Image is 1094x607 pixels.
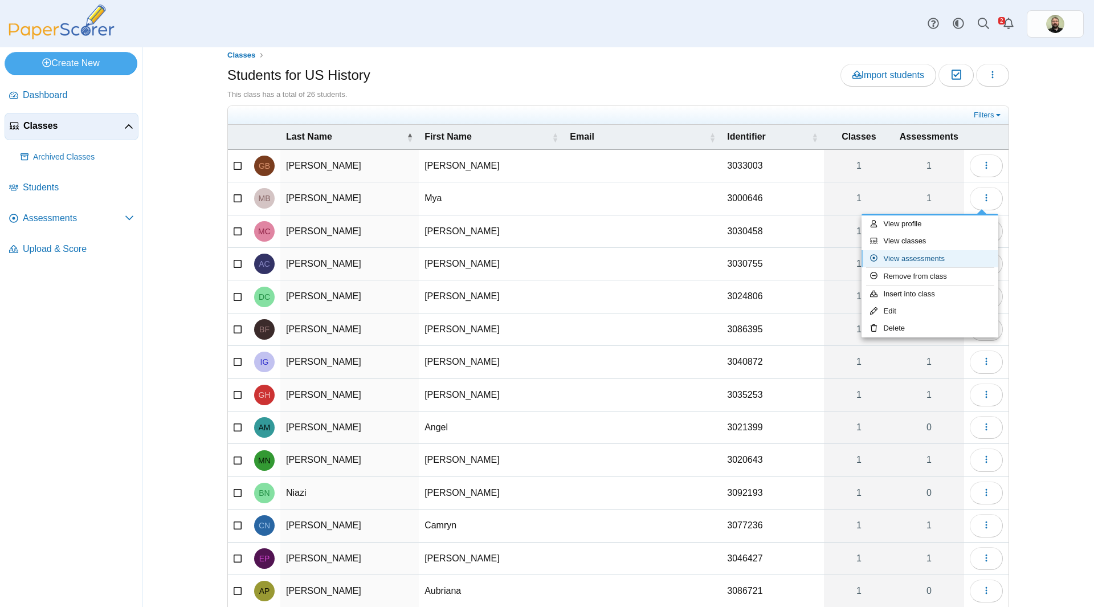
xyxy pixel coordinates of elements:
[1046,15,1064,33] span: Zachary Butte - MRH Faculty
[862,268,998,285] a: Remove from class
[971,109,1006,121] a: Filters
[996,11,1021,36] a: Alerts
[894,477,964,509] a: 0
[280,280,419,313] td: [PERSON_NAME]
[280,248,419,280] td: [PERSON_NAME]
[824,477,894,509] a: 1
[727,131,809,143] span: Identifier
[824,379,894,411] a: 1
[811,132,818,143] span: Identifier : Activate to sort
[280,379,419,412] td: [PERSON_NAME]
[5,5,119,39] img: PaperScorer
[258,227,271,235] span: Myles Coleman
[721,412,824,444] td: 3021399
[5,31,119,41] a: PaperScorer
[1046,15,1064,33] img: ps.IbYvzNdzldgWHYXo
[419,313,564,346] td: [PERSON_NAME]
[5,205,138,233] a: Assessments
[259,162,270,170] span: Garrett Berry
[419,412,564,444] td: Angel
[419,444,564,476] td: [PERSON_NAME]
[824,346,894,378] a: 1
[894,182,964,214] a: 1
[830,131,888,143] span: Classes
[419,477,564,510] td: [PERSON_NAME]
[824,182,894,214] a: 1
[5,113,138,140] a: Classes
[227,51,255,59] span: Classes
[280,510,419,542] td: [PERSON_NAME]
[419,510,564,542] td: Camryn
[721,280,824,313] td: 3024806
[721,543,824,575] td: 3046427
[259,555,270,563] span: Elijah Perez
[259,587,270,595] span: Aubriana Pino
[5,174,138,202] a: Students
[280,477,419,510] td: Niazi
[894,346,964,378] a: 1
[280,182,419,215] td: [PERSON_NAME]
[894,543,964,575] a: 1
[862,320,998,337] a: Delete
[280,150,419,182] td: [PERSON_NAME]
[259,423,271,431] span: Angel Martinez
[570,131,707,143] span: Email
[824,444,894,476] a: 1
[552,132,558,143] span: First Name : Activate to sort
[23,181,134,194] span: Students
[852,70,924,80] span: Import students
[23,212,125,225] span: Assessments
[419,248,564,280] td: [PERSON_NAME]
[16,144,138,171] a: Archived Classes
[227,89,1009,100] div: This class has a total of 26 students.
[894,510,964,541] a: 1
[419,182,564,215] td: Mya
[259,325,270,333] span: Brianna Franco
[824,510,894,541] a: 1
[259,522,270,529] span: Camryn Noller
[23,89,134,101] span: Dashboard
[33,152,134,163] span: Archived Classes
[419,543,564,575] td: [PERSON_NAME]
[224,48,259,63] a: Classes
[419,346,564,378] td: [PERSON_NAME]
[280,543,419,575] td: [PERSON_NAME]
[824,248,894,280] a: 1
[419,379,564,412] td: [PERSON_NAME]
[280,313,419,346] td: [PERSON_NAME]
[824,215,894,247] a: 1
[280,412,419,444] td: [PERSON_NAME]
[721,477,824,510] td: 3092193
[5,52,137,75] a: Create New
[280,444,419,476] td: [PERSON_NAME]
[894,575,964,607] a: 0
[1027,10,1084,38] a: ps.IbYvzNdzldgWHYXo
[721,379,824,412] td: 3035253
[894,412,964,443] a: 0
[862,215,998,233] a: View profile
[894,444,964,476] a: 1
[258,457,271,465] span: Madelynne Nelson
[824,313,894,345] a: 1
[259,293,270,301] span: Dannelley Corral Mendoza
[5,82,138,109] a: Dashboard
[23,120,124,132] span: Classes
[862,250,998,267] a: View assessments
[227,66,370,85] h1: Students for US History
[280,215,419,248] td: [PERSON_NAME]
[721,510,824,542] td: 3077236
[721,444,824,476] td: 3020643
[280,346,419,378] td: [PERSON_NAME]
[840,64,936,87] a: Import students
[286,131,404,143] span: Last Name
[900,131,958,143] span: Assessments
[721,182,824,215] td: 3000646
[721,313,824,346] td: 3086395
[894,379,964,411] a: 1
[721,215,824,248] td: 3030458
[721,248,824,280] td: 3030755
[406,132,413,143] span: Last Name : Activate to invert sorting
[424,131,549,143] span: First Name
[260,358,269,366] span: Ira Gibson
[862,303,998,320] a: Edit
